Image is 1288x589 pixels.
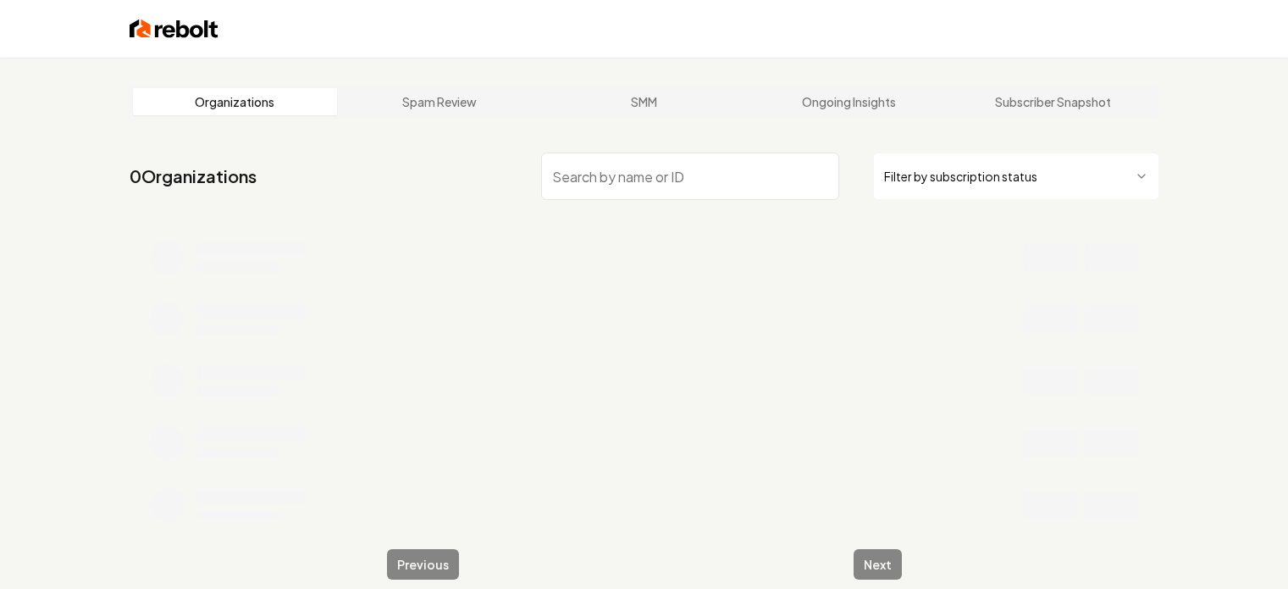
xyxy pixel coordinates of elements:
[542,88,747,115] a: SMM
[541,153,839,200] input: Search by name or ID
[337,88,542,115] a: Spam Review
[130,164,257,188] a: 0Organizations
[130,17,218,41] img: Rebolt Logo
[951,88,1156,115] a: Subscriber Snapshot
[746,88,951,115] a: Ongoing Insights
[133,88,338,115] a: Organizations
